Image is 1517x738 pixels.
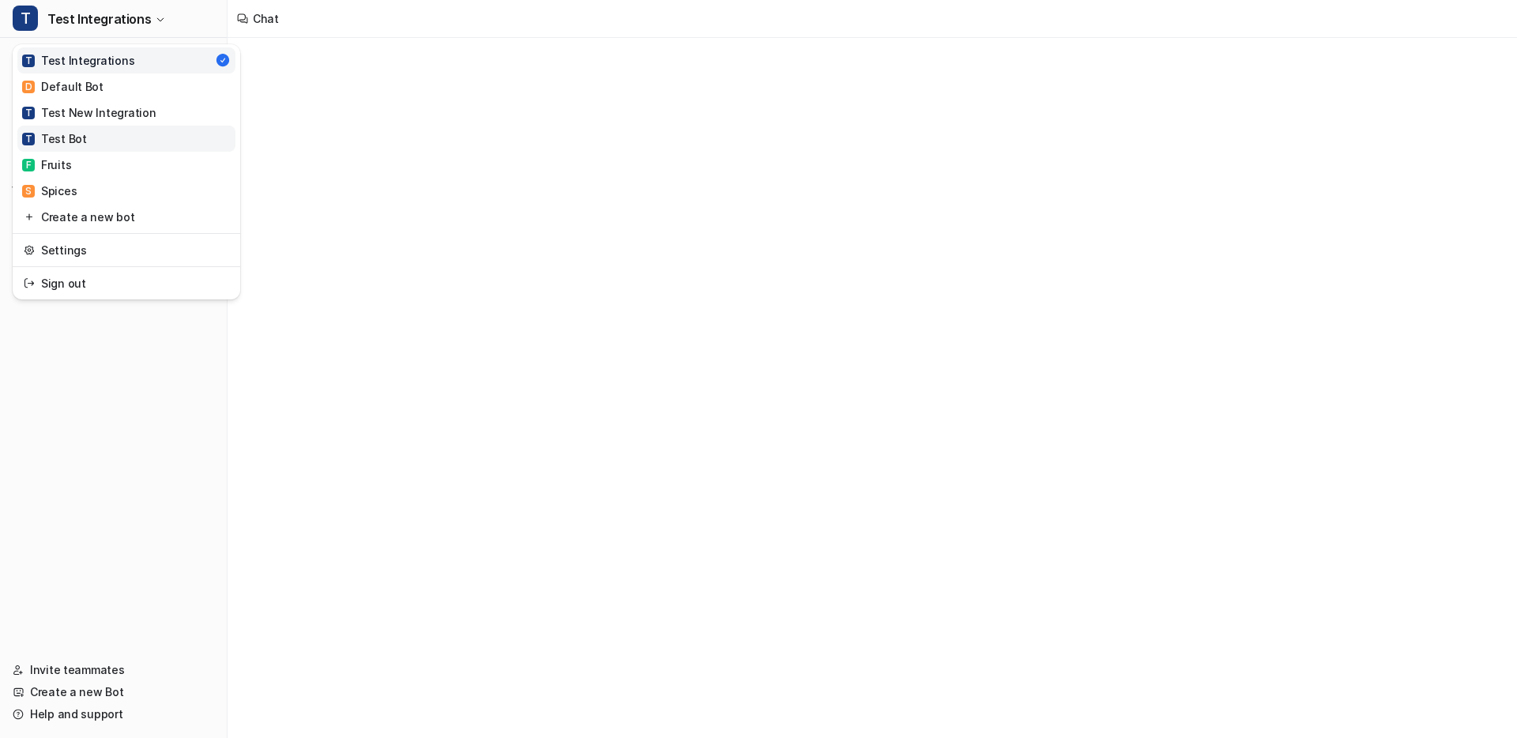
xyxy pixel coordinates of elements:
a: Settings [17,237,235,263]
img: reset [24,242,35,258]
div: Test New Integration [22,104,156,121]
div: Fruits [22,156,71,173]
div: Default Bot [22,78,104,95]
a: Sign out [17,270,235,296]
span: F [22,159,35,171]
a: Create a new bot [17,204,235,230]
span: T [13,6,38,31]
img: reset [24,275,35,292]
div: Spices [22,183,77,199]
span: T [22,107,35,119]
span: D [22,81,35,93]
img: reset [24,209,35,225]
div: Test Integrations [22,52,134,69]
span: T [22,55,35,67]
div: TTest Integrations [13,44,240,299]
span: Test Integrations [47,8,151,30]
span: T [22,133,35,145]
div: Test Bot [22,130,87,147]
span: S [22,185,35,198]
